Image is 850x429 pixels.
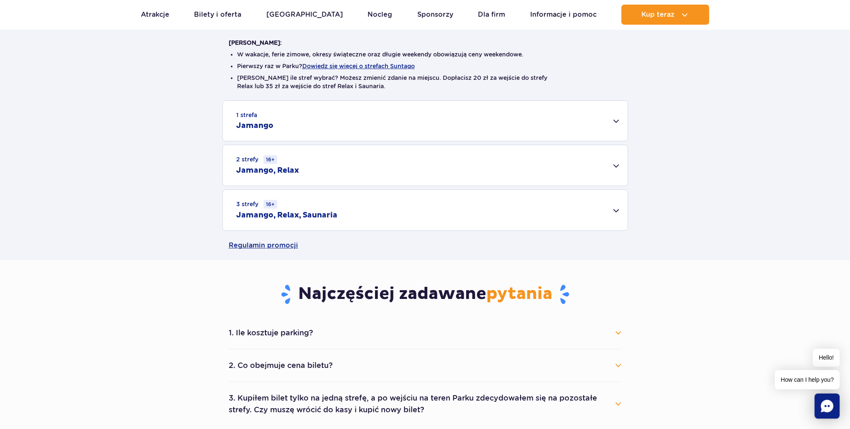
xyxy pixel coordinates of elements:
[486,283,552,304] span: pytania
[229,231,622,260] a: Regulamin promocji
[237,74,613,90] li: [PERSON_NAME] ile stref wybrać? Możesz zmienić zdanie na miejscu. Dopłacisz 20 zł za wejście do s...
[141,5,169,25] a: Atrakcje
[236,166,299,176] h2: Jamango, Relax
[229,389,622,419] button: 3. Kupiłem bilet tylko na jedną strefę, a po wejściu na teren Parku zdecydowałem się na pozostałe...
[229,356,622,375] button: 2. Co obejmuje cena biletu?
[641,11,674,18] span: Kup teraz
[263,200,277,209] small: 16+
[236,210,337,220] h2: Jamango, Relax, Saunaria
[530,5,597,25] a: Informacje i pomoc
[775,370,840,389] span: How can I help you?
[368,5,392,25] a: Nocleg
[236,111,257,119] small: 1 strefa
[236,155,277,164] small: 2 strefy
[229,324,622,342] button: 1. Ile kosztuje parking?
[814,393,840,419] div: Chat
[236,121,273,131] h2: Jamango
[237,50,613,59] li: W wakacje, ferie zimowe, okresy świąteczne oraz długie weekendy obowiązują ceny weekendowe.
[236,200,277,209] small: 3 strefy
[263,155,277,164] small: 16+
[302,63,415,69] button: Dowiedz się więcej o strefach Suntago
[813,349,840,367] span: Hello!
[237,62,613,70] li: Pierwszy raz w Parku?
[194,5,241,25] a: Bilety i oferta
[229,39,282,46] strong: [PERSON_NAME]:
[621,5,709,25] button: Kup teraz
[478,5,505,25] a: Dla firm
[229,283,622,305] h3: Najczęściej zadawane
[417,5,453,25] a: Sponsorzy
[266,5,343,25] a: [GEOGRAPHIC_DATA]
